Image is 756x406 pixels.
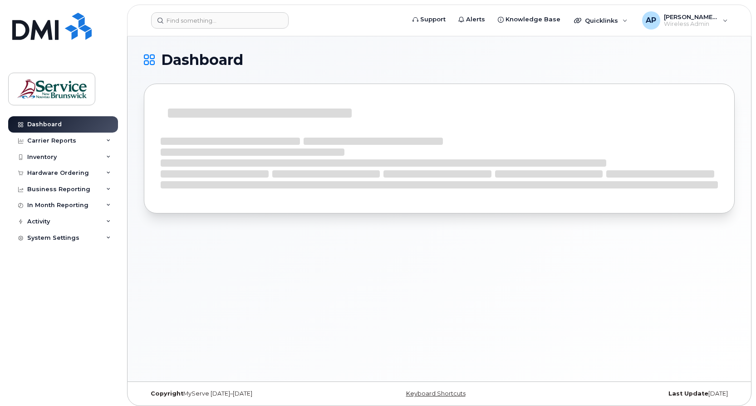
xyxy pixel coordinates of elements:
[538,390,735,397] div: [DATE]
[144,390,341,397] div: MyServe [DATE]–[DATE]
[668,390,708,397] strong: Last Update
[161,53,243,67] span: Dashboard
[406,390,466,397] a: Keyboard Shortcuts
[151,390,183,397] strong: Copyright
